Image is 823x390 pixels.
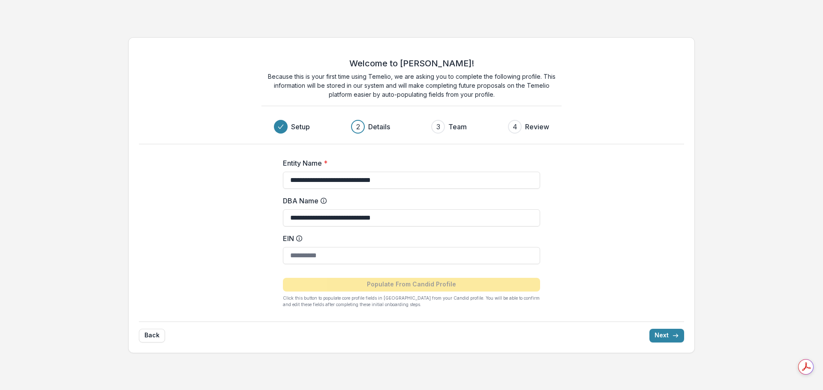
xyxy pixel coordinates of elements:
h3: Review [525,122,549,132]
label: Entity Name [283,158,535,168]
p: Click this button to populate core profile fields in [GEOGRAPHIC_DATA] from your Candid profile. ... [283,295,540,308]
p: Because this is your first time using Temelio, we are asking you to complete the following profil... [261,72,562,99]
div: 4 [513,122,517,132]
label: DBA Name [283,196,535,206]
label: EIN [283,233,535,244]
div: Progress [274,120,549,134]
div: 2 [356,122,360,132]
h3: Setup [291,122,310,132]
button: Back [139,329,165,342]
h3: Team [448,122,467,132]
button: Populate From Candid Profile [283,278,540,292]
h3: Details [368,122,390,132]
h2: Welcome to [PERSON_NAME]! [349,58,474,68]
div: 3 [436,122,440,132]
button: Next [649,329,684,342]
